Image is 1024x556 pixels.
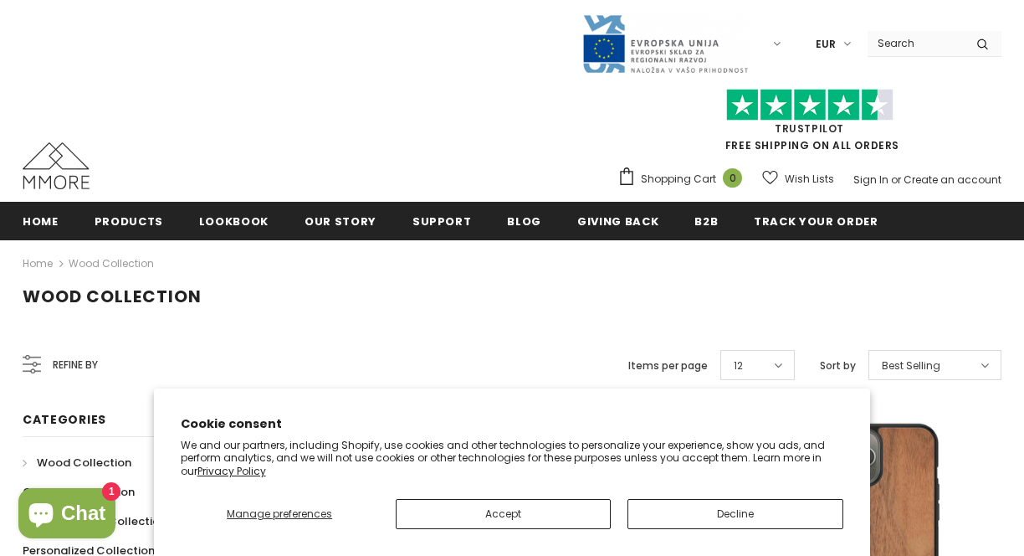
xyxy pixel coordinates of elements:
[23,411,106,428] span: Categories
[23,214,59,229] span: Home
[37,455,131,471] span: Wood Collection
[13,488,120,543] inbox-online-store-chat: Shopify online store chat
[412,214,472,229] span: support
[726,89,893,121] img: Trust Pilot Stars
[694,214,718,229] span: B2B
[617,167,750,192] a: Shopping Cart 0
[199,214,269,229] span: Lookbook
[23,448,131,477] a: Wood Collection
[581,13,749,75] img: Javni Razpis
[868,31,964,55] input: Search Site
[181,499,379,529] button: Manage preferences
[754,214,878,229] span: Track your order
[95,202,163,239] a: Products
[762,164,834,193] a: Wish Lists
[23,254,53,274] a: Home
[904,172,1001,187] a: Create an account
[734,358,743,374] span: 12
[577,202,658,239] a: Giving back
[507,214,541,229] span: Blog
[23,285,202,308] span: Wood Collection
[181,439,844,478] p: We and our partners, including Shopify, use cookies and other technologies to personalize your ex...
[507,202,541,239] a: Blog
[227,507,332,521] span: Manage preferences
[23,202,59,239] a: Home
[754,202,878,239] a: Track your order
[23,484,135,500] span: Organika Collection
[53,356,98,374] span: Refine by
[627,499,843,529] button: Decline
[694,202,718,239] a: B2B
[723,168,742,188] span: 0
[412,202,472,239] a: support
[891,172,901,187] span: or
[181,415,844,433] h2: Cookie consent
[581,36,749,50] a: Javni Razpis
[785,171,834,188] span: Wish Lists
[305,214,376,229] span: Our Story
[577,214,658,229] span: Giving back
[199,202,269,239] a: Lookbook
[197,464,266,478] a: Privacy Policy
[305,202,376,239] a: Our Story
[396,499,612,529] button: Accept
[816,36,836,53] span: EUR
[23,142,90,189] img: MMORE Cases
[820,358,856,374] label: Sort by
[628,358,708,374] label: Items per page
[95,214,163,229] span: Products
[641,171,716,188] span: Shopping Cart
[882,358,940,374] span: Best Selling
[853,172,888,187] a: Sign In
[23,477,135,507] a: Organika Collection
[69,256,154,270] a: Wood Collection
[617,96,1001,152] span: FREE SHIPPING ON ALL ORDERS
[775,121,844,136] a: Trustpilot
